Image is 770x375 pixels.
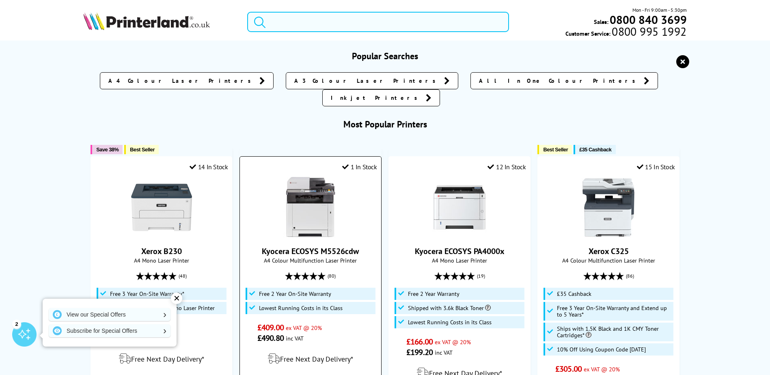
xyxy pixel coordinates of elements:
span: (19) [477,268,485,284]
span: All In One Colour Printers [479,77,640,85]
span: (86) [626,268,634,284]
span: A4 Colour Multifunction Laser Printer [244,256,377,264]
span: Ships with 1.5K Black and 1K CMY Toner Cartridges* [557,325,672,338]
a: Xerox B230 [141,246,182,256]
h3: Most Popular Printers [83,119,686,130]
a: 0800 840 3699 [608,16,687,24]
img: Kyocera ECOSYS M5526cdw [280,177,341,238]
a: Xerox B230 [131,231,192,239]
a: View our Special Offers [49,308,170,321]
button: Best Seller [124,145,159,154]
div: ✕ [171,293,182,304]
span: £490.80 [257,333,284,343]
a: A3 Colour Laser Printers [286,72,458,89]
span: £35 Cashback [557,291,591,297]
a: Kyocera ECOSYS M5526cdw [262,246,359,256]
span: A4 Mono Laser Printer [393,256,526,264]
div: 12 In Stock [487,163,526,171]
span: Free 2 Year Warranty [408,291,459,297]
a: Xerox C325 [578,231,639,239]
span: A4 Colour Multifunction Laser Printer [542,256,675,264]
a: Kyocera ECOSYS PA4000x [429,231,490,239]
a: A4 Colour Laser Printers [100,72,274,89]
span: (80) [328,268,336,284]
span: Free 3 Year On-Site Warranty and Extend up to 5 Years* [557,305,672,318]
span: inc VAT [435,349,453,356]
span: £35 Cashback [579,147,611,153]
img: Xerox B230 [131,177,192,238]
span: Best Seller [130,147,155,153]
span: ex VAT @ 20% [435,338,471,346]
img: Xerox C325 [578,177,639,238]
button: Save 38% [91,145,123,154]
img: Printerland Logo [83,12,210,30]
span: A4 Mono Laser Printer [95,256,228,264]
img: Kyocera ECOSYS PA4000x [429,177,490,238]
span: £199.20 [406,347,433,358]
span: £305.00 [555,364,582,374]
a: Xerox C325 [589,246,629,256]
div: 1 In Stock [342,163,377,171]
span: Mon - Fri 9:00am - 5:30pm [632,6,687,14]
a: All In One Colour Printers [470,72,658,89]
input: Search product or brand [247,12,509,32]
span: Customer Service: [565,28,686,37]
div: 2 [12,319,21,328]
span: Best Seller [543,147,568,153]
span: Sales: [594,18,608,26]
span: Free 2 Year On-Site Warranty [259,291,331,297]
a: Kyocera ECOSYS M5526cdw [280,231,341,239]
button: £35 Cashback [574,145,615,154]
span: Save 38% [96,147,119,153]
span: 0800 995 1992 [610,28,686,35]
span: A4 Colour Laser Printers [108,77,255,85]
h3: Popular Searches [83,50,686,62]
span: inc VAT [286,334,304,342]
span: £409.00 [257,322,284,333]
button: Best Seller [537,145,572,154]
span: (48) [179,268,187,284]
span: A3 Colour Laser Printers [294,77,440,85]
span: Lowest Running Costs in its Class [259,305,343,311]
div: modal_delivery [244,347,377,370]
div: 15 In Stock [637,163,675,171]
span: Lowest Running Costs in its Class [408,319,492,325]
a: Kyocera ECOSYS PA4000x [415,246,505,256]
span: Shipped with 3.6k Black Toner [408,305,491,311]
span: Inkjet Printers [331,94,422,102]
span: ex VAT @ 20% [584,365,620,373]
div: modal_delivery [95,347,228,370]
div: 14 In Stock [190,163,228,171]
a: Subscribe for Special Offers [49,324,170,337]
span: 10% Off Using Coupon Code [DATE] [557,346,646,353]
b: 0800 840 3699 [610,12,687,27]
a: Printerland Logo [83,12,237,32]
span: ex VAT @ 20% [286,324,322,332]
span: £166.00 [406,336,433,347]
span: Free 3 Year On-Site Warranty* [110,291,184,297]
a: Inkjet Printers [322,89,440,106]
